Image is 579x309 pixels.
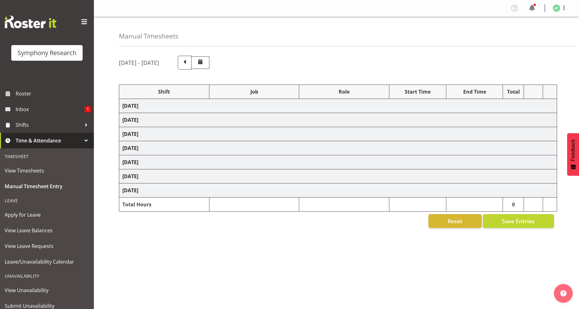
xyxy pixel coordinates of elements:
[5,166,89,175] span: View Timesheets
[2,223,92,238] a: View Leave Balances
[119,59,159,66] h5: [DATE] - [DATE]
[5,257,89,266] span: Leave/Unavailability Calendar
[2,178,92,194] a: Manual Timesheet Entry
[119,155,557,169] td: [DATE]
[392,88,443,95] div: Start Time
[119,198,209,212] td: Total Hours
[428,214,482,228] button: Reset
[16,89,91,98] span: Roster
[483,214,554,228] button: Save Entries
[5,241,89,251] span: View Leave Requests
[503,198,524,212] td: 0
[2,163,92,178] a: View Timesheets
[502,217,535,225] span: Save Entries
[2,150,92,163] div: Timesheet
[5,286,89,295] span: View Unavailability
[448,217,462,225] span: Reset
[2,207,92,223] a: Apply for Leave
[302,88,386,95] div: Role
[553,4,560,12] img: angela-tunnicliffe1838.jpg
[5,182,89,191] span: Manual Timesheet Entry
[5,226,89,235] span: View Leave Balances
[16,120,81,130] span: Shifts
[2,194,92,207] div: Leave
[449,88,500,95] div: End Time
[560,290,566,296] img: help-xxl-2.png
[570,139,576,161] span: Feedback
[5,16,56,28] img: Rosterit website logo
[16,105,85,114] span: Inbox
[2,238,92,254] a: View Leave Requests
[119,33,178,40] h4: Manual Timesheets
[213,88,296,95] div: Job
[2,282,92,298] a: View Unavailability
[122,88,206,95] div: Shift
[119,127,557,141] td: [DATE]
[119,113,557,127] td: [DATE]
[2,270,92,282] div: Unavailability
[16,136,81,145] span: Time & Attendance
[18,48,76,58] div: Symphony Research
[506,88,520,95] div: Total
[119,169,557,183] td: [DATE]
[85,106,91,112] span: 1
[567,133,579,176] button: Feedback - Show survey
[119,99,557,113] td: [DATE]
[119,183,557,198] td: [DATE]
[5,210,89,219] span: Apply for Leave
[119,141,557,155] td: [DATE]
[2,254,92,270] a: Leave/Unavailability Calendar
